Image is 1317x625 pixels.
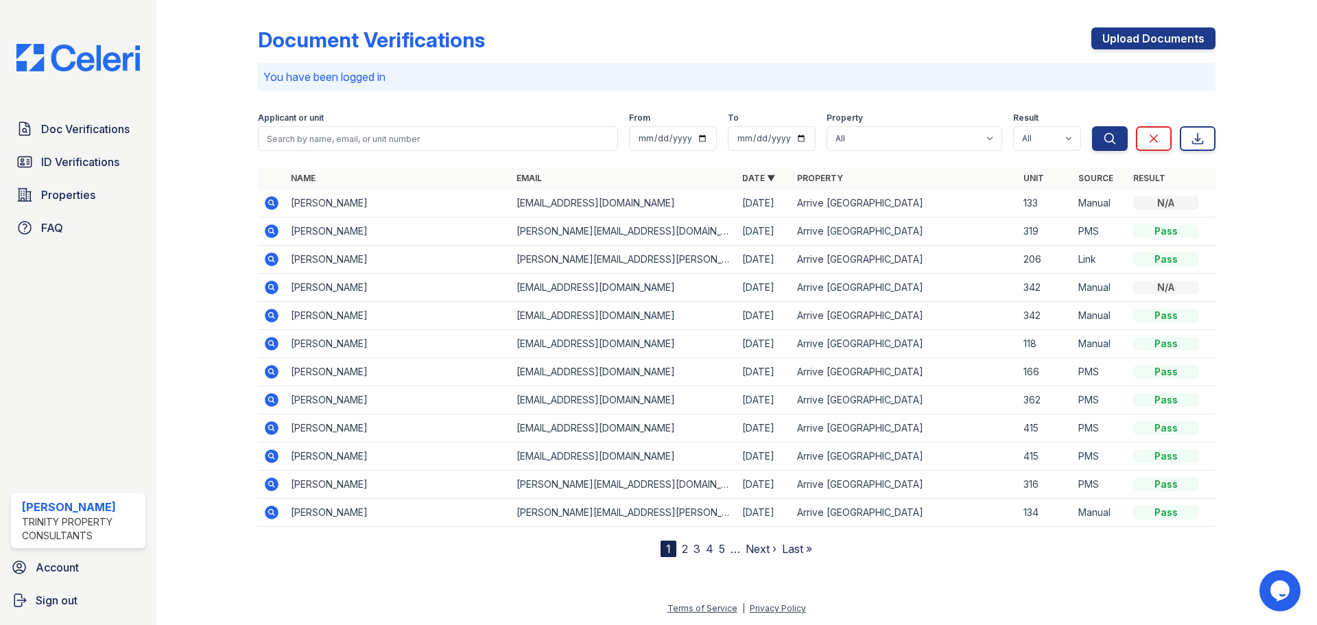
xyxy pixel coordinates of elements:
td: [EMAIL_ADDRESS][DOMAIN_NAME] [511,330,737,358]
a: Account [5,554,151,581]
td: [DATE] [737,302,792,330]
iframe: chat widget [1259,570,1303,611]
td: Arrive [GEOGRAPHIC_DATA] [792,189,1017,217]
td: [PERSON_NAME][EMAIL_ADDRESS][PERSON_NAME][DOMAIN_NAME] [511,246,737,274]
td: [DATE] [737,471,792,499]
a: Doc Verifications [11,115,145,143]
div: Pass [1133,393,1199,407]
td: [PERSON_NAME] [285,302,511,330]
div: Pass [1133,337,1199,351]
a: Last » [782,542,812,556]
td: [EMAIL_ADDRESS][DOMAIN_NAME] [511,386,737,414]
td: [PERSON_NAME] [285,217,511,246]
td: [DATE] [737,358,792,386]
td: [PERSON_NAME] [285,358,511,386]
td: [PERSON_NAME] [285,189,511,217]
div: Pass [1133,477,1199,491]
td: [DATE] [737,246,792,274]
span: Account [36,559,79,576]
td: [EMAIL_ADDRESS][DOMAIN_NAME] [511,414,737,443]
td: [PERSON_NAME] [285,386,511,414]
td: 133 [1018,189,1073,217]
td: [PERSON_NAME][EMAIL_ADDRESS][PERSON_NAME][DOMAIN_NAME] [511,499,737,527]
div: N/A [1133,281,1199,294]
td: Arrive [GEOGRAPHIC_DATA] [792,330,1017,358]
td: PMS [1073,471,1128,499]
div: Pass [1133,449,1199,463]
span: ID Verifications [41,154,119,170]
label: To [728,113,739,123]
td: 166 [1018,358,1073,386]
span: … [731,541,740,557]
div: N/A [1133,196,1199,210]
td: Manual [1073,330,1128,358]
td: [DATE] [737,499,792,527]
td: Arrive [GEOGRAPHIC_DATA] [792,302,1017,330]
td: 342 [1018,274,1073,302]
td: [EMAIL_ADDRESS][DOMAIN_NAME] [511,302,737,330]
td: Link [1073,246,1128,274]
td: PMS [1073,414,1128,443]
td: [DATE] [737,330,792,358]
a: Upload Documents [1091,27,1215,49]
div: Pass [1133,224,1199,238]
td: [DATE] [737,386,792,414]
td: 319 [1018,217,1073,246]
td: 134 [1018,499,1073,527]
div: Pass [1133,365,1199,379]
td: Arrive [GEOGRAPHIC_DATA] [792,358,1017,386]
div: Trinity Property Consultants [22,515,140,543]
div: Pass [1133,506,1199,519]
td: PMS [1073,358,1128,386]
td: [PERSON_NAME] [285,443,511,471]
div: Pass [1133,421,1199,435]
td: 206 [1018,246,1073,274]
td: [DATE] [737,217,792,246]
button: Sign out [5,587,151,614]
a: Email [517,173,542,183]
td: 415 [1018,414,1073,443]
a: Property [797,173,843,183]
td: [PERSON_NAME] [285,330,511,358]
td: Manual [1073,189,1128,217]
td: [DATE] [737,274,792,302]
td: [DATE] [737,189,792,217]
span: Sign out [36,592,78,609]
td: Arrive [GEOGRAPHIC_DATA] [792,246,1017,274]
a: 5 [719,542,725,556]
td: [EMAIL_ADDRESS][DOMAIN_NAME] [511,274,737,302]
a: 2 [682,542,688,556]
a: Terms of Service [667,603,737,613]
td: Arrive [GEOGRAPHIC_DATA] [792,217,1017,246]
a: 4 [706,542,713,556]
td: Manual [1073,274,1128,302]
a: FAQ [11,214,145,241]
span: Doc Verifications [41,121,130,137]
td: [PERSON_NAME] [285,499,511,527]
td: Manual [1073,499,1128,527]
td: 362 [1018,386,1073,414]
td: [EMAIL_ADDRESS][DOMAIN_NAME] [511,443,737,471]
td: [DATE] [737,443,792,471]
input: Search by name, email, or unit number [258,126,618,151]
p: You have been logged in [263,69,1210,85]
td: [EMAIL_ADDRESS][DOMAIN_NAME] [511,358,737,386]
label: Applicant or unit [258,113,324,123]
td: PMS [1073,386,1128,414]
a: Privacy Policy [750,603,806,613]
td: Arrive [GEOGRAPHIC_DATA] [792,499,1017,527]
td: [PERSON_NAME] [285,246,511,274]
span: Properties [41,187,95,203]
td: [PERSON_NAME] [285,471,511,499]
td: 415 [1018,443,1073,471]
a: Name [291,173,316,183]
label: From [629,113,650,123]
span: FAQ [41,220,63,236]
div: Pass [1133,309,1199,322]
div: [PERSON_NAME] [22,499,140,515]
a: 3 [693,542,700,556]
div: 1 [661,541,676,557]
a: Source [1078,173,1113,183]
td: PMS [1073,217,1128,246]
td: PMS [1073,443,1128,471]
